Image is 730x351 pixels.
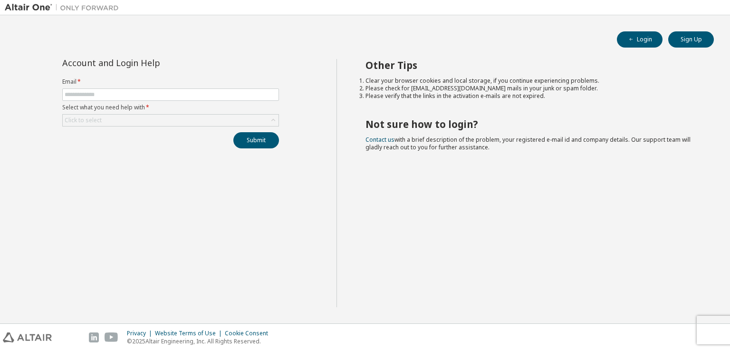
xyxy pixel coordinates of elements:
li: Please check for [EMAIL_ADDRESS][DOMAIN_NAME] mails in your junk or spam folder. [365,85,697,92]
img: linkedin.svg [89,332,99,342]
img: youtube.svg [105,332,118,342]
button: Sign Up [668,31,714,48]
img: Altair One [5,3,124,12]
p: © 2025 Altair Engineering, Inc. All Rights Reserved. [127,337,274,345]
label: Email [62,78,279,86]
h2: Other Tips [365,59,697,71]
button: Submit [233,132,279,148]
span: with a brief description of the problem, your registered e-mail id and company details. Our suppo... [365,136,691,151]
div: Cookie Consent [225,330,274,337]
label: Select what you need help with [62,104,279,111]
a: Contact us [365,136,394,144]
button: Login [617,31,663,48]
img: altair_logo.svg [3,332,52,342]
li: Clear your browser cookies and local storage, if you continue experiencing problems. [365,77,697,85]
div: Website Terms of Use [155,330,225,337]
div: Click to select [65,117,102,124]
h2: Not sure how to login? [365,118,697,130]
div: Account and Login Help [62,59,236,67]
li: Please verify that the links in the activation e-mails are not expired. [365,92,697,100]
div: Click to select [63,115,279,126]
div: Privacy [127,330,155,337]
